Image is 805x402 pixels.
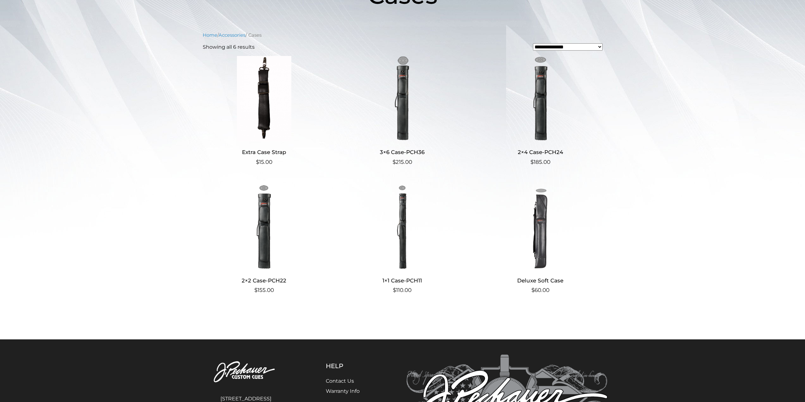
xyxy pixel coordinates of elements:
[341,146,464,158] h2: 3×6 Case-PCH36
[530,159,534,165] span: $
[479,56,602,166] a: 2×4 Case-PCH24 $185.00
[479,56,602,141] img: 2x4 Case-PCH24
[393,287,396,293] span: $
[533,43,603,51] select: Shop order
[341,275,464,286] h2: 1×1 Case-PCH11
[531,287,549,293] bdi: 60.00
[256,159,259,165] span: $
[341,56,464,141] img: 3x6 Case-PCH36
[326,362,375,370] h5: Help
[203,275,326,286] h2: 2×2 Case-PCH22
[326,378,354,384] a: Contact Us
[256,159,272,165] bdi: 15.00
[479,184,602,269] img: Deluxe Soft Case
[203,56,326,166] a: Extra Case Strap $15.00
[254,287,257,293] span: $
[393,287,412,293] bdi: 110.00
[531,287,535,293] span: $
[479,184,602,294] a: Deluxe Soft Case $60.00
[254,287,274,293] bdi: 155.00
[203,146,326,158] h2: Extra Case Strap
[341,56,464,166] a: 3×6 Case-PCH36 $215.00
[530,159,550,165] bdi: 185.00
[203,32,217,38] a: Home
[326,388,360,394] a: Warranty Info
[203,184,326,269] img: 2x2 Case-PCH22
[393,159,396,165] span: $
[479,146,602,158] h2: 2×4 Case-PCH24
[479,275,602,286] h2: Deluxe Soft Case
[198,355,294,390] img: Pechauer Custom Cues
[341,184,464,294] a: 1×1 Case-PCH11 $110.00
[203,43,255,51] p: Showing all 6 results
[219,32,245,38] a: Accessories
[203,184,326,294] a: 2×2 Case-PCH22 $155.00
[393,159,412,165] bdi: 215.00
[203,56,326,141] img: Extra Case Strap
[203,32,603,39] nav: Breadcrumb
[341,184,464,269] img: 1x1 Case-PCH11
